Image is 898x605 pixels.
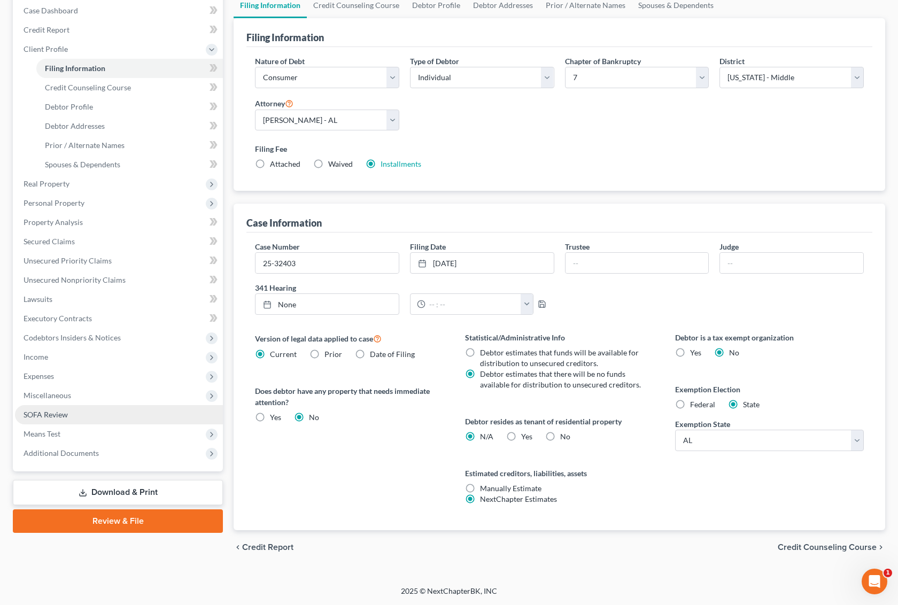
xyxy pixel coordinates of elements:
[565,56,641,67] label: Chapter of Bankruptcy
[675,332,864,343] label: Debtor is a tax exempt organization
[24,410,68,419] span: SOFA Review
[675,384,864,395] label: Exemption Election
[15,213,223,232] a: Property Analysis
[36,78,223,97] a: Credit Counseling Course
[246,216,322,229] div: Case Information
[24,25,69,34] span: Credit Report
[690,348,701,357] span: Yes
[250,282,560,293] label: 341 Hearing
[24,237,75,246] span: Secured Claims
[480,494,557,503] span: NextChapter Estimates
[255,332,444,345] label: Version of legal data applied to case
[465,468,654,479] label: Estimated creditors, liabilities, assets
[45,160,120,169] span: Spouses & Dependents
[566,253,709,273] input: --
[270,350,297,359] span: Current
[24,179,69,188] span: Real Property
[234,543,242,552] i: chevron_left
[24,371,54,381] span: Expenses
[465,416,654,427] label: Debtor resides as tenant of residential property
[778,543,877,552] span: Credit Counseling Course
[324,350,342,359] span: Prior
[255,241,300,252] label: Case Number
[15,20,223,40] a: Credit Report
[480,432,493,441] span: N/A
[24,429,60,438] span: Means Test
[45,64,105,73] span: Filing Information
[13,480,223,505] a: Download & Print
[24,44,68,53] span: Client Profile
[36,59,223,78] a: Filing Information
[743,400,760,409] span: State
[255,97,293,110] label: Attorney
[256,294,399,314] a: None
[425,294,521,314] input: -- : --
[690,400,715,409] span: Federal
[13,509,223,533] a: Review & File
[15,405,223,424] a: SOFA Review
[778,543,885,552] button: Credit Counseling Course chevron_right
[480,484,541,493] span: Manually Estimate
[270,413,281,422] span: Yes
[255,143,864,154] label: Filing Fee
[15,309,223,328] a: Executory Contracts
[729,348,739,357] span: No
[410,241,446,252] label: Filing Date
[255,385,444,408] label: Does debtor have any property that needs immediate attention?
[144,586,754,605] div: 2025 © NextChapterBK, INC
[255,56,305,67] label: Nature of Debt
[480,369,641,389] span: Debtor estimates that there will be no funds available for distribution to unsecured creditors.
[246,31,324,44] div: Filing Information
[381,159,421,168] a: Installments
[45,102,93,111] span: Debtor Profile
[24,218,83,227] span: Property Analysis
[36,97,223,117] a: Debtor Profile
[560,432,570,441] span: No
[242,543,293,552] span: Credit Report
[884,569,892,577] span: 1
[465,332,654,343] label: Statistical/Administrative Info
[480,348,639,368] span: Debtor estimates that funds will be available for distribution to unsecured creditors.
[328,159,353,168] span: Waived
[862,569,887,594] iframe: Intercom live chat
[410,56,459,67] label: Type of Debtor
[24,391,71,400] span: Miscellaneous
[24,198,84,207] span: Personal Property
[411,253,554,273] a: [DATE]
[24,6,78,15] span: Case Dashboard
[36,136,223,155] a: Prior / Alternate Names
[45,83,131,92] span: Credit Counseling Course
[256,253,399,273] input: Enter case number...
[877,543,885,552] i: chevron_right
[24,275,126,284] span: Unsecured Nonpriority Claims
[36,117,223,136] a: Debtor Addresses
[15,251,223,270] a: Unsecured Priority Claims
[45,121,105,130] span: Debtor Addresses
[370,350,415,359] span: Date of Filing
[24,294,52,304] span: Lawsuits
[15,1,223,20] a: Case Dashboard
[45,141,125,150] span: Prior / Alternate Names
[521,432,532,441] span: Yes
[675,418,730,430] label: Exemption State
[719,56,745,67] label: District
[309,413,319,422] span: No
[24,448,99,457] span: Additional Documents
[719,241,739,252] label: Judge
[270,159,300,168] span: Attached
[24,333,121,342] span: Codebtors Insiders & Notices
[234,543,293,552] button: chevron_left Credit Report
[24,256,112,265] span: Unsecured Priority Claims
[15,290,223,309] a: Lawsuits
[565,241,590,252] label: Trustee
[15,232,223,251] a: Secured Claims
[36,155,223,174] a: Spouses & Dependents
[720,253,863,273] input: --
[15,270,223,290] a: Unsecured Nonpriority Claims
[24,314,92,323] span: Executory Contracts
[24,352,48,361] span: Income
